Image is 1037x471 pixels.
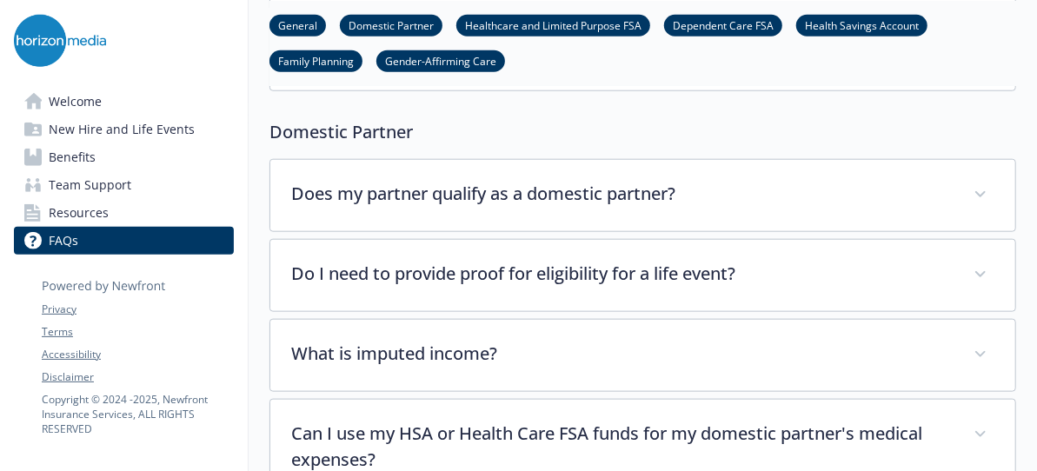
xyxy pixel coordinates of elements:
[14,227,234,255] a: FAQs
[269,17,326,33] a: General
[49,116,195,143] span: New Hire and Life Events
[49,171,131,199] span: Team Support
[42,302,233,317] a: Privacy
[49,199,109,227] span: Resources
[49,88,102,116] span: Welcome
[340,17,442,33] a: Domestic Partner
[291,341,953,367] p: What is imputed income?
[14,171,234,199] a: Team Support
[269,119,1016,145] p: Domestic Partner
[42,392,233,436] p: Copyright © 2024 - 2025 , Newfront Insurance Services, ALL RIGHTS RESERVED
[270,240,1015,311] div: Do I need to provide proof for eligibility for a life event?
[796,17,927,33] a: Health Savings Account
[291,181,953,207] p: Does my partner qualify as a domestic partner?
[14,199,234,227] a: Resources
[42,369,233,385] a: Disclaimer
[14,116,234,143] a: New Hire and Life Events
[49,227,78,255] span: FAQs
[291,261,953,287] p: Do I need to provide proof for eligibility for a life event?
[14,88,234,116] a: Welcome
[269,52,362,69] a: Family Planning
[42,347,233,362] a: Accessibility
[270,160,1015,231] div: Does my partner qualify as a domestic partner?
[14,143,234,171] a: Benefits
[664,17,782,33] a: Dependent Care FSA
[376,52,505,69] a: Gender-Affirming Care
[42,324,233,340] a: Terms
[49,143,96,171] span: Benefits
[270,320,1015,391] div: What is imputed income?
[456,17,650,33] a: Healthcare and Limited Purpose FSA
